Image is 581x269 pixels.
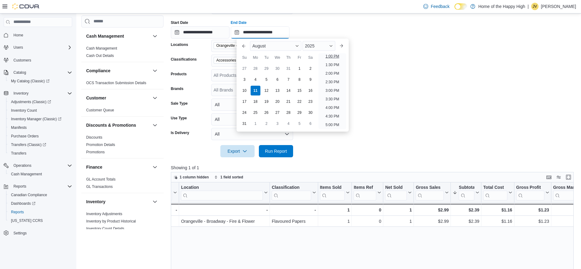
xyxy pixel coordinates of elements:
div: day-31 [284,64,293,73]
span: Promotions [86,150,105,155]
span: Reports [11,183,72,190]
nav: Complex example [4,28,72,253]
button: Items Ref [354,185,381,200]
button: Reports [1,182,75,191]
button: Compliance [86,68,150,74]
button: Reports [11,183,29,190]
a: Promotions [86,150,105,154]
div: day-12 [262,86,271,95]
span: Inventory Count [11,108,37,113]
button: Inventory [11,90,31,97]
div: Tu [262,53,271,62]
button: Operations [11,162,34,169]
button: Purchase Orders [6,132,75,140]
div: day-1 [295,64,304,73]
div: day-17 [240,97,249,106]
div: 1 [320,218,350,225]
div: Cash Management [81,45,164,62]
div: day-23 [306,97,315,106]
span: Transfers [11,151,26,156]
button: Keyboard shortcuts [545,174,553,181]
label: Brands [171,86,183,91]
a: Transfers (Classic) [6,140,75,149]
span: OCS Transaction Submission Details [86,80,146,85]
span: Cash Management [11,172,42,177]
span: 1 field sorted [220,175,243,180]
span: Inventory Manager (Classic) [9,115,72,123]
p: Home of the Happy High [478,3,525,10]
span: Settings [13,231,27,236]
div: Compliance [81,79,164,89]
span: Users [11,44,72,51]
a: Reports [9,208,26,216]
a: Transfers [9,150,29,157]
div: day-21 [284,97,293,106]
div: Items Sold [320,185,345,200]
a: Customers [11,57,34,64]
li: 1:00 PM [323,53,342,60]
div: Gross Profit [516,185,544,191]
button: Finance [86,164,150,170]
a: Inventory Manager (Classic) [9,115,64,123]
button: Cash Management [151,32,159,40]
span: 1 column hidden [180,175,209,180]
div: Net Sold [385,185,407,191]
button: Catalog [1,68,75,77]
button: Transfers [6,149,75,158]
div: Orangeville - Broadway - Fire & Flower [181,218,268,225]
span: Reports [9,208,72,216]
div: Gross Sales [416,185,444,200]
div: Finance [81,176,164,193]
div: day-24 [240,108,249,118]
a: Inventory Count [9,107,39,114]
div: Button. Open the month selector. August is currently selected. [250,41,301,51]
span: Inventory Count [9,107,72,114]
button: Customer [151,94,159,102]
a: Inventory Manager (Classic) [6,115,75,123]
div: day-22 [295,97,304,106]
div: Gross Profit [516,185,544,200]
div: Gross Sales [416,185,444,191]
div: day-5 [295,119,304,129]
label: End Date [231,20,247,25]
span: Inventory Manager (Classic) [11,117,61,121]
button: Cash Management [86,33,150,39]
button: 1 column hidden [171,174,211,181]
span: Canadian Compliance [11,192,47,197]
span: Inventory [11,90,72,97]
div: $1.23 [516,206,549,214]
div: day-27 [273,108,282,118]
a: Inventory Adjustments [86,212,122,216]
a: Settings [11,230,29,237]
span: Cash Out Details [86,53,114,58]
button: Customers [1,55,75,64]
h3: Compliance [86,68,110,74]
div: day-19 [262,97,271,106]
button: Classification [272,185,316,200]
div: 0 [354,218,381,225]
span: JV [533,3,537,10]
span: Catalog [11,69,72,76]
li: 2:30 PM [323,78,342,86]
span: Dashboards [9,200,72,207]
div: Flavoured Papers [272,218,316,225]
div: 0 [354,206,381,214]
button: Discounts & Promotions [86,122,150,128]
div: day-28 [284,108,293,118]
button: Cash Management [6,170,75,178]
a: [US_STATE] CCRS [9,217,45,224]
a: Promotion Details [86,143,115,147]
div: day-3 [273,119,282,129]
label: Use Type [171,116,187,121]
div: day-3 [240,75,249,84]
div: - [181,206,268,214]
span: Canadian Compliance [9,191,72,199]
button: Users [1,43,75,52]
span: Manifests [9,124,72,131]
div: Fr [295,53,304,62]
div: Subtotal [459,185,474,191]
span: Manifests [11,125,27,130]
a: Transfers (Classic) [9,141,49,148]
h3: Inventory [86,199,105,205]
input: Press the down key to open a popover containing a calendar. [171,26,230,39]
